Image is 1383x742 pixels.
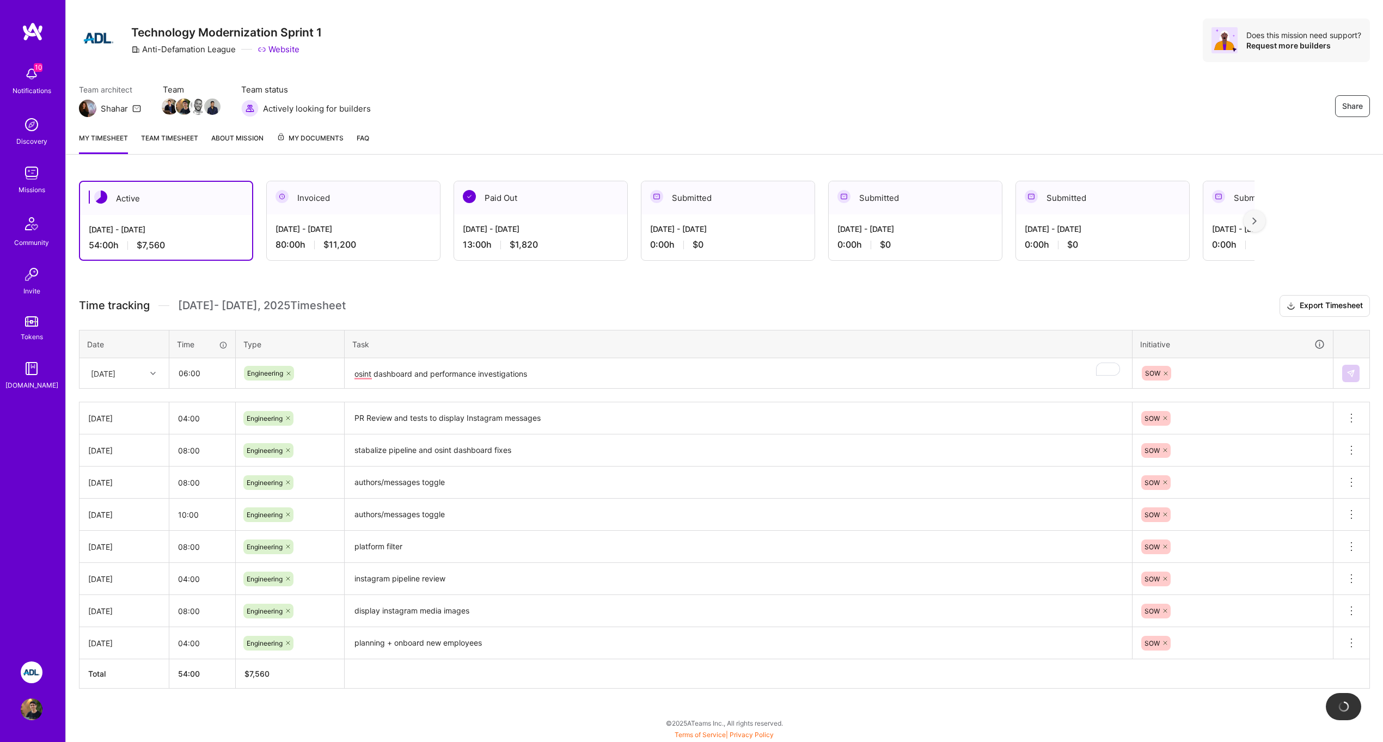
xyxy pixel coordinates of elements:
a: About Mission [211,132,264,154]
div: 0:00 h [1212,239,1368,250]
span: Engineering [247,414,283,422]
a: Team Member Avatar [177,97,191,116]
div: [DATE] - [DATE] [650,223,806,235]
div: Invite [23,285,40,297]
input: HH:MM [169,468,235,497]
span: Team [163,84,219,95]
textarea: PR Review and tests to display Instagram messages [346,403,1131,433]
textarea: planning + onboard new employees [346,628,1131,658]
div: [DATE] [88,445,160,456]
div: Request more builders [1246,40,1361,51]
span: SOW [1145,446,1160,455]
a: My timesheet [79,132,128,154]
span: Share [1342,101,1363,112]
span: SOW [1145,414,1160,422]
span: $0 [693,239,703,250]
img: guide book [21,358,42,379]
img: tokens [25,316,38,327]
span: $11,200 [323,239,356,250]
button: Share [1335,95,1370,117]
span: Engineering [247,607,283,615]
span: Time tracking [79,299,150,312]
input: HH:MM [169,436,235,465]
div: 80:00 h [276,239,431,250]
span: $1,820 [510,239,538,250]
span: SOW [1145,543,1160,551]
span: SOW [1145,369,1160,377]
div: © 2025 ATeams Inc., All rights reserved. [65,709,1383,737]
img: Team Architect [79,100,96,117]
span: My Documents [277,132,344,144]
textarea: stabalize pipeline and osint dashboard fixes [346,436,1131,465]
img: User Avatar [21,698,42,720]
input: HH:MM [169,565,235,593]
a: Terms of Service [675,731,726,739]
th: Date [79,330,169,358]
div: [DATE] [88,573,160,585]
div: 0:00 h [837,239,993,250]
input: HH:MM [169,597,235,626]
img: Actively looking for builders [241,100,259,117]
img: Submitted [1025,190,1038,203]
img: bell [21,63,42,85]
div: Missions [19,184,45,195]
div: 0:00 h [1025,239,1180,250]
span: SOW [1145,607,1160,615]
input: HH:MM [170,359,235,388]
span: $0 [1067,239,1078,250]
th: Type [236,330,345,358]
img: Submitted [650,190,663,203]
textarea: authors/messages toggle [346,500,1131,530]
span: Engineering [247,575,283,583]
a: Team Member Avatar [191,97,205,116]
span: Engineering [247,479,283,487]
span: SOW [1145,511,1160,519]
div: [DATE] [88,605,160,617]
div: [DATE] [88,413,160,424]
button: Export Timesheet [1280,295,1370,317]
div: Invoiced [267,181,440,214]
img: Avatar [1211,27,1238,53]
span: [DATE] - [DATE] , 2025 Timesheet [178,299,346,312]
i: icon Chevron [150,371,156,376]
div: Submitted [641,181,815,214]
span: Engineering [247,446,283,455]
img: Team Member Avatar [204,99,221,115]
a: Team Member Avatar [163,97,177,116]
div: [DATE] [91,367,115,379]
th: Task [345,330,1133,358]
textarea: platform filter [346,532,1131,562]
textarea: To enrich screen reader interactions, please activate Accessibility in Grammarly extension settings [346,359,1131,388]
img: Team Member Avatar [190,99,206,115]
input: HH:MM [169,500,235,529]
a: FAQ [357,132,369,154]
img: Company Logo [79,19,118,58]
div: [DATE] [88,637,160,649]
span: Engineering [247,543,283,551]
div: Discovery [16,136,47,147]
img: discovery [21,114,42,136]
div: Submitted [829,181,1002,214]
div: Submitted [1016,181,1189,214]
img: Submit [1347,369,1355,378]
span: Actively looking for builders [263,103,371,114]
span: Team architect [79,84,141,95]
div: [DATE] [88,477,160,488]
textarea: display instagram media images [346,596,1131,626]
input: HH:MM [169,404,235,433]
div: [DATE] - [DATE] [276,223,431,235]
i: icon Mail [132,104,141,113]
div: Submitted [1203,181,1376,214]
a: ADL: Technology Modernization Sprint 1 [18,661,45,683]
span: SOW [1145,639,1160,647]
th: Total [79,659,169,689]
input: HH:MM [169,629,235,658]
img: right [1252,217,1257,225]
div: 54:00 h [89,240,243,251]
a: Privacy Policy [730,731,774,739]
img: Submitted [837,190,850,203]
div: Active [80,182,252,215]
span: 10 [34,63,42,72]
img: Invite [21,263,42,285]
div: null [1342,365,1361,382]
